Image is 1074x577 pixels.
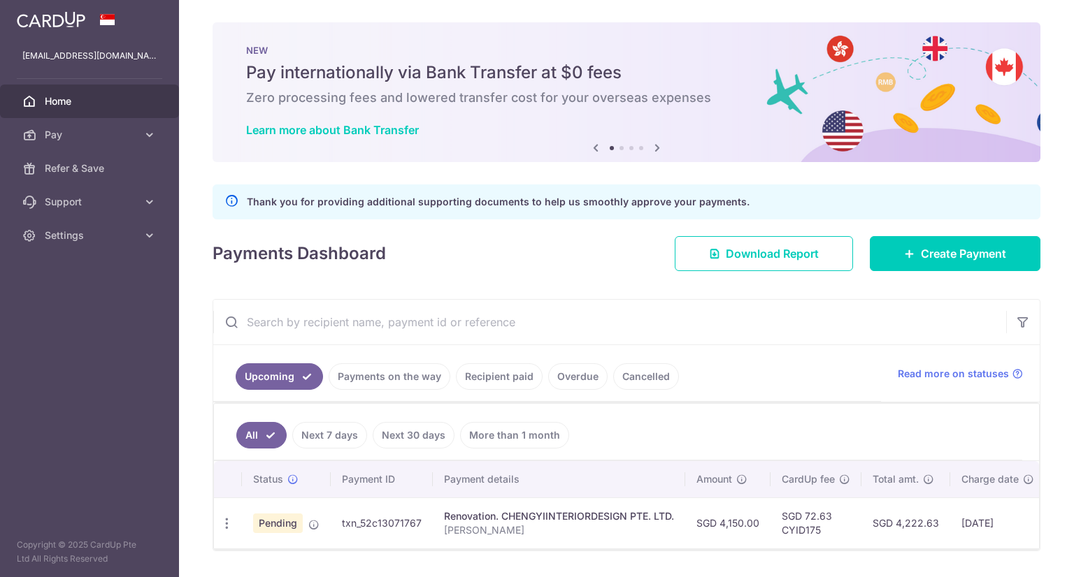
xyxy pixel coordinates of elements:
[45,161,137,175] span: Refer & Save
[373,422,454,448] a: Next 30 days
[45,228,137,242] span: Settings
[548,363,608,390] a: Overdue
[861,497,950,548] td: SGD 4,222.63
[696,472,732,486] span: Amount
[246,89,1007,106] h6: Zero processing fees and lowered transfer cost for your overseas expenses
[331,497,433,548] td: txn_52c13071767
[213,22,1040,162] img: Bank transfer banner
[213,241,386,266] h4: Payments Dashboard
[870,236,1040,271] a: Create Payment
[961,472,1019,486] span: Charge date
[675,236,853,271] a: Download Report
[456,363,543,390] a: Recipient paid
[45,195,137,209] span: Support
[873,472,919,486] span: Total amt.
[17,11,85,28] img: CardUp
[253,513,303,533] span: Pending
[460,422,569,448] a: More than 1 month
[246,61,1007,84] h5: Pay internationally via Bank Transfer at $0 fees
[213,300,1006,344] input: Search by recipient name, payment id or reference
[613,363,679,390] a: Cancelled
[247,193,750,210] p: Thank you for providing additional supporting documents to help us smoothly approve your payments.
[444,523,674,537] p: [PERSON_NAME]
[433,461,685,497] th: Payment details
[331,461,433,497] th: Payment ID
[444,509,674,523] div: Renovation. CHENGYIINTERIORDESIGN PTE. LTD.
[22,49,157,63] p: [EMAIL_ADDRESS][DOMAIN_NAME]
[771,497,861,548] td: SGD 72.63 CYID175
[984,535,1060,570] iframe: Opens a widget where you can find more information
[685,497,771,548] td: SGD 4,150.00
[246,45,1007,56] p: NEW
[246,123,419,137] a: Learn more about Bank Transfer
[45,128,137,142] span: Pay
[726,245,819,262] span: Download Report
[236,422,287,448] a: All
[236,363,323,390] a: Upcoming
[898,367,1009,381] span: Read more on statuses
[950,497,1045,548] td: [DATE]
[45,94,137,108] span: Home
[253,472,283,486] span: Status
[921,245,1006,262] span: Create Payment
[329,363,450,390] a: Payments on the way
[782,472,835,486] span: CardUp fee
[898,367,1023,381] a: Read more on statuses
[292,422,367,448] a: Next 7 days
